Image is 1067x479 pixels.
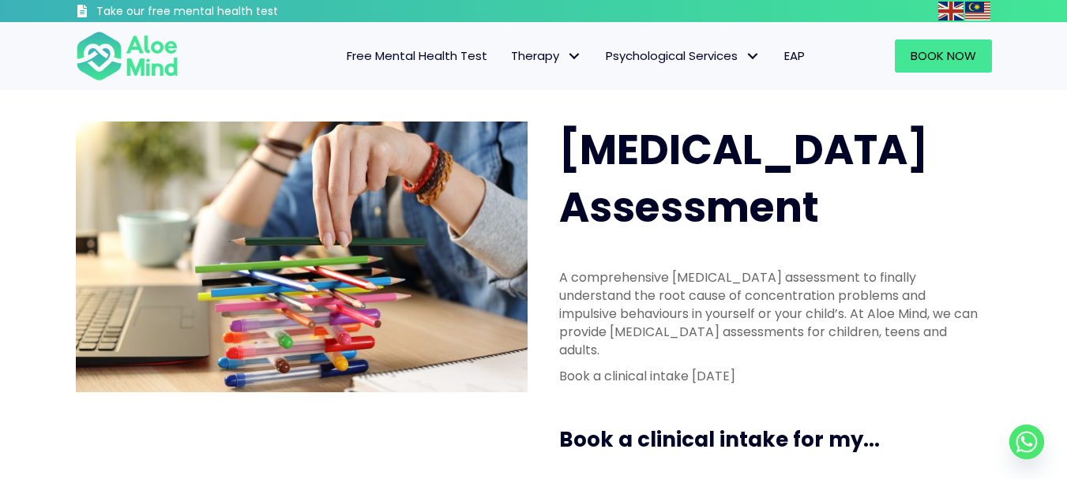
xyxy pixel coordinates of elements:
h3: Book a clinical intake for my... [559,425,998,454]
h3: Take our free mental health test [96,4,363,20]
a: Take our free mental health test [76,4,363,22]
span: Psychological Services: submenu [742,45,765,68]
img: ms [965,2,990,21]
span: [MEDICAL_DATA] Assessment [559,121,928,236]
a: Book Now [895,39,992,73]
nav: Menu [199,39,817,73]
span: Therapy: submenu [563,45,586,68]
img: en [938,2,964,21]
a: English [938,2,965,20]
a: TherapyTherapy: submenu [499,39,594,73]
img: Aloe mind Logo [76,30,178,82]
a: Whatsapp [1009,425,1044,459]
a: Free Mental Health Test [335,39,499,73]
p: A comprehensive [MEDICAL_DATA] assessment to finally understand the root cause of concentration p... [559,268,982,360]
p: Book a clinical intake [DATE] [559,367,982,385]
span: Book Now [911,47,976,64]
a: Malay [965,2,992,20]
img: ADHD photo [76,122,528,392]
span: Therapy [511,47,582,64]
a: EAP [772,39,817,73]
span: EAP [784,47,805,64]
a: Psychological ServicesPsychological Services: submenu [594,39,772,73]
span: Psychological Services [606,47,761,64]
span: Free Mental Health Test [347,47,487,64]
